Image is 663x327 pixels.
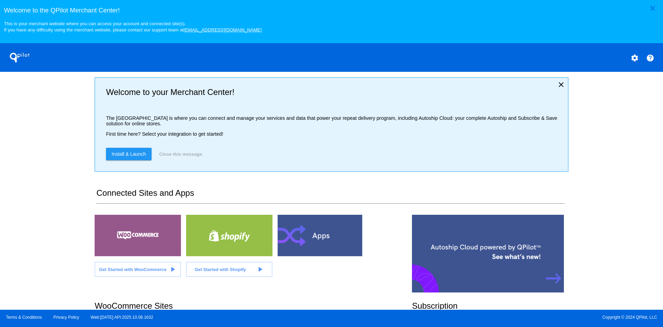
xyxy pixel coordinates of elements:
[106,131,562,137] p: First time here? Select your integration to get started!
[648,4,657,12] mat-icon: close
[106,87,562,97] h2: Welcome to your Merchant Center!
[95,262,181,277] a: Get Started with WooCommerce
[557,80,565,89] mat-icon: close
[6,51,33,65] h1: QPilot
[631,54,639,62] mat-icon: settings
[54,315,79,320] a: Privacy Policy
[337,315,657,320] span: Copyright © 2024 QPilot, LLC
[4,7,659,14] h3: Welcome to the QPilot Merchant Center!
[99,267,166,272] span: Get Started with WooCommerce
[184,27,262,32] a: [EMAIL_ADDRESS][DOMAIN_NAME]
[106,115,562,126] p: The [GEOGRAPHIC_DATA] is where you can connect and manage your services and data that power your ...
[412,301,568,311] h2: Subscription
[4,21,261,32] small: This is your merchant website where you can access your account and connected site(s). If you hav...
[195,267,246,272] span: Get Started with Shopify
[106,148,152,160] a: Install & Launch
[91,315,153,320] a: Web:[DATE] API:2025.10.08.1632
[6,315,42,320] a: Terms & Conditions
[256,265,264,273] mat-icon: play_arrow
[646,54,654,62] mat-icon: help
[157,148,204,160] button: Close this message
[96,188,565,204] h2: Connected Sites and Apps
[169,265,177,273] mat-icon: play_arrow
[186,262,272,277] a: Get Started with Shopify
[95,301,412,311] h2: WooCommerce Sites
[112,151,146,157] span: Install & Launch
